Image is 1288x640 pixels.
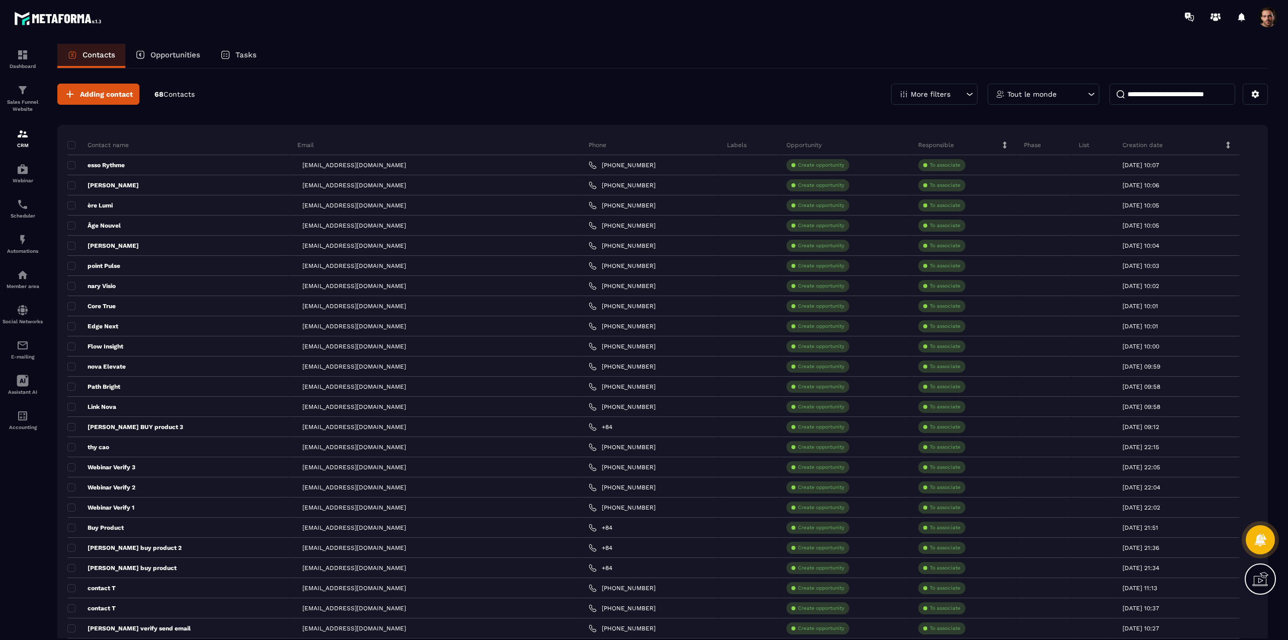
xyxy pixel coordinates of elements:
[3,402,43,438] a: accountantaccountantAccounting
[83,50,115,59] p: Contacts
[798,343,844,350] p: Create opportunity
[930,383,960,390] p: To associate
[798,303,844,310] p: Create opportunity
[930,403,960,410] p: To associate
[3,191,43,226] a: schedulerschedulerScheduler
[1122,605,1159,612] p: [DATE] 10:37
[67,584,116,592] p: contact T
[798,625,844,632] p: Create opportunity
[930,182,960,189] p: To associate
[930,504,960,511] p: To associate
[589,242,656,250] a: [PHONE_NUMBER]
[798,564,844,572] p: Create opportunity
[798,383,844,390] p: Create opportunity
[14,9,105,28] img: logo
[798,323,844,330] p: Create opportunity
[589,504,656,512] a: [PHONE_NUMBER]
[3,99,43,113] p: Sales Funnel Website
[798,162,844,169] p: Create opportunity
[930,625,960,632] p: To associate
[3,389,43,395] p: Assistant AI
[930,564,960,572] p: To associate
[798,202,844,209] p: Create opportunity
[1122,544,1159,551] p: [DATE] 21:36
[1122,363,1160,370] p: [DATE] 09:59
[1122,222,1159,229] p: [DATE] 10:05
[930,262,960,269] p: To associate
[798,262,844,269] p: Create opportunity
[918,141,954,149] p: Responsible
[589,262,656,270] a: [PHONE_NUMBER]
[727,141,747,149] p: Labels
[930,524,960,531] p: To associate
[17,304,29,316] img: social-network
[67,342,123,350] p: Flow Insight
[930,323,960,330] p: To associate
[798,464,844,471] p: Create opportunity
[3,424,43,430] p: Accounting
[589,544,612,552] a: +84
[930,363,960,370] p: To associate
[798,585,844,592] p: Create opportunity
[1079,141,1089,149] p: List
[930,282,960,290] p: To associate
[589,584,656,592] a: [PHONE_NUMBER]
[798,423,844,431] p: Create opportunity
[798,222,844,229] p: Create opportunity
[150,50,200,59] p: Opportunities
[589,181,656,189] a: [PHONE_NUMBER]
[1122,423,1159,431] p: [DATE] 09:12
[1122,585,1157,592] p: [DATE] 11:13
[589,363,656,371] a: [PHONE_NUMBER]
[589,201,656,209] a: [PHONE_NUMBER]
[17,163,29,175] img: automations
[911,91,950,98] p: More filters
[930,222,960,229] p: To associate
[589,141,606,149] p: Phone
[17,49,29,61] img: formation
[17,128,29,140] img: formation
[67,302,116,310] p: Core True
[1122,262,1159,269] p: [DATE] 10:03
[589,302,656,310] a: [PHONE_NUMBER]
[930,202,960,209] p: To associate
[1122,182,1159,189] p: [DATE] 10:06
[3,248,43,254] p: Automations
[1024,141,1041,149] p: Phase
[67,262,120,270] p: point Pulse
[1122,524,1158,531] p: [DATE] 21:51
[1122,141,1163,149] p: Creation date
[589,161,656,169] a: [PHONE_NUMBER]
[1122,564,1159,572] p: [DATE] 21:34
[67,504,134,512] p: Webinar Verify 1
[930,162,960,169] p: To associate
[798,403,844,410] p: Create opportunity
[798,363,844,370] p: Create opportunity
[235,50,257,59] p: Tasks
[67,443,109,451] p: thy cao
[930,423,960,431] p: To associate
[930,343,960,350] p: To associate
[67,282,116,290] p: nary Visio
[67,161,125,169] p: esso Rythme
[798,282,844,290] p: Create opportunity
[3,354,43,360] p: E-mailing
[589,342,656,350] a: [PHONE_NUMBER]
[589,524,612,532] a: +84
[1122,484,1160,491] p: [DATE] 22:04
[67,403,116,411] p: Link Nova
[798,524,844,531] p: Create opportunity
[930,585,960,592] p: To associate
[589,443,656,451] a: [PHONE_NUMBER]
[67,423,183,431] p: [PERSON_NAME] BUY product 3
[1122,303,1158,310] p: [DATE] 10:01
[1122,383,1160,390] p: [DATE] 09:58
[17,269,29,281] img: automations
[57,44,125,68] a: Contacts
[3,178,43,183] p: Webinar
[297,141,314,149] p: Email
[589,383,656,391] a: [PHONE_NUMBER]
[67,383,120,391] p: Path Bright
[786,141,822,149] p: Opportunity
[1122,282,1159,290] p: [DATE] 10:02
